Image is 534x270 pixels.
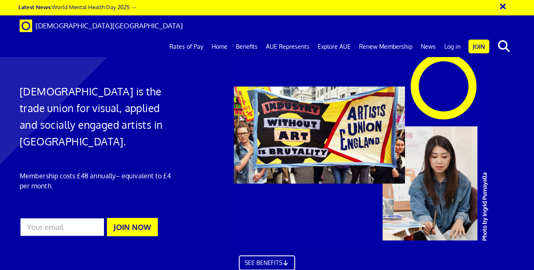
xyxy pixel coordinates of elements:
[468,40,489,53] a: Join
[440,36,465,57] a: Log in
[314,36,355,57] a: Explore AUE
[208,36,232,57] a: Home
[18,3,137,10] a: Latest News:World Mental Health Day 2025 →
[262,36,314,57] a: AUE Represents
[491,37,516,55] button: search
[20,171,176,191] p: Membership costs £48 annually – equivalent to £4 per month.
[18,3,52,10] strong: Latest News:
[107,218,158,236] button: JOIN NOW
[355,36,417,57] a: Renew Membership
[20,217,105,237] input: Your email
[165,36,208,57] a: Rates of Pay
[20,83,176,150] h1: [DEMOGRAPHIC_DATA] is the trade union for visual, applied and socially engaged artists in [GEOGRA...
[232,36,262,57] a: Benefits
[417,36,440,57] a: News
[35,21,183,30] span: [DEMOGRAPHIC_DATA][GEOGRAPHIC_DATA]
[13,15,189,36] a: Brand [DEMOGRAPHIC_DATA][GEOGRAPHIC_DATA]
